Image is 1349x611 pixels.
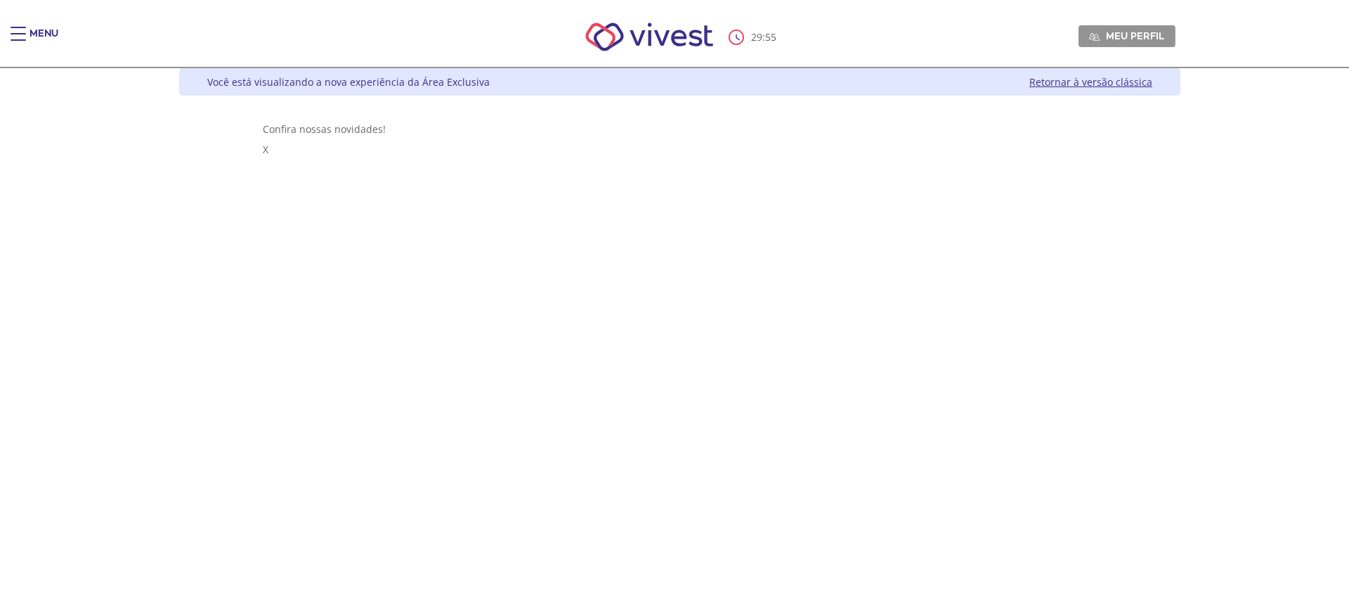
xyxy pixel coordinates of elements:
[1078,25,1175,46] a: Meu perfil
[1029,75,1152,89] a: Retornar à versão clássica
[207,75,490,89] div: Você está visualizando a nova experiência da Área Exclusiva
[263,122,1097,136] div: Confira nossas novidades!
[729,30,779,45] div: :
[169,68,1180,611] div: Vivest
[1106,30,1164,42] span: Meu perfil
[751,30,762,44] span: 29
[30,27,58,55] div: Menu
[1089,32,1100,42] img: Meu perfil
[765,30,776,44] span: 55
[263,143,268,156] span: X
[570,7,729,67] img: Vivest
